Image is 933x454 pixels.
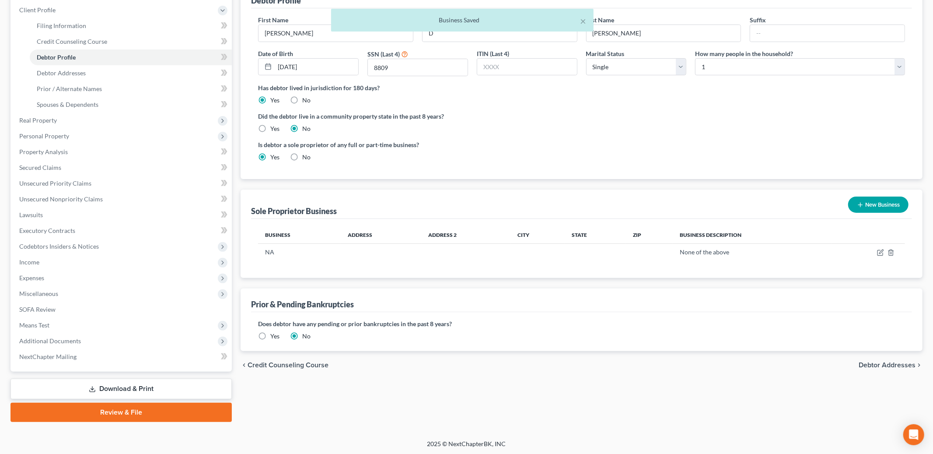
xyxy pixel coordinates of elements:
a: SOFA Review [12,302,232,317]
span: Client Profile [19,6,56,14]
span: Income [19,258,39,266]
label: Date of Birth [258,49,293,58]
label: ITIN (Last 4) [477,49,509,58]
td: None of the above [673,244,832,260]
a: Credit Counseling Course [30,34,232,49]
a: Unsecured Priority Claims [12,176,232,191]
span: Debtor Addresses [37,69,86,77]
button: × [580,16,587,26]
label: Yes [270,332,280,341]
label: No [302,96,311,105]
a: Unsecured Nonpriority Claims [12,191,232,207]
span: SOFA Review [19,306,56,313]
th: City [510,226,565,243]
div: Sole Proprietor Business [251,206,337,216]
label: Yes [270,96,280,105]
label: Is debtor a sole proprietor of any full or part-time business? [258,140,577,149]
span: Unsecured Priority Claims [19,179,91,187]
div: Open Intercom Messenger [903,424,924,445]
span: Lawsuits [19,211,43,218]
th: Address 2 [422,226,510,243]
a: Debtor Addresses [30,65,232,81]
div: Business Saved [338,16,587,25]
div: Prior & Pending Bankruptcies [251,299,354,310]
span: Expenses [19,274,44,282]
span: Debtor Addresses [859,362,916,369]
span: NextChapter Mailing [19,353,77,360]
button: New Business [848,197,909,213]
span: Codebtors Insiders & Notices [19,243,99,250]
input: MM/DD/YYYY [275,59,358,75]
span: Debtor Profile [37,53,76,61]
button: chevron_left Credit Counseling Course [241,362,328,369]
button: Debtor Addresses chevron_right [859,362,923,369]
a: Review & File [10,403,232,422]
a: Download & Print [10,379,232,399]
a: Secured Claims [12,160,232,176]
span: Additional Documents [19,337,81,345]
i: chevron_left [241,362,248,369]
span: Executory Contracts [19,227,75,234]
a: Prior / Alternate Names [30,81,232,97]
a: Executory Contracts [12,223,232,239]
a: Property Analysis [12,144,232,160]
span: Miscellaneous [19,290,58,297]
label: No [302,332,311,341]
span: Spouses & Dependents [37,101,98,108]
span: Prior / Alternate Names [37,85,102,92]
span: Personal Property [19,132,69,140]
span: Real Property [19,116,57,124]
th: Business Description [673,226,832,243]
a: Lawsuits [12,207,232,223]
th: Zip [626,226,673,243]
th: Address [341,226,422,243]
input: XXXX [477,59,577,75]
label: How many people in the household? [695,49,793,58]
label: Has debtor lived in jurisdiction for 180 days? [258,83,905,92]
td: NA [258,244,341,260]
span: Property Analysis [19,148,68,155]
i: chevron_right [916,362,923,369]
input: XXXX [368,59,468,76]
th: State [565,226,626,243]
span: Unsecured Nonpriority Claims [19,195,103,203]
span: Means Test [19,321,49,329]
a: Debtor Profile [30,49,232,65]
label: Did the debtor live in a community property state in the past 8 years? [258,112,905,121]
label: No [302,153,311,162]
th: Business [258,226,341,243]
label: Does debtor have any pending or prior bankruptcies in the past 8 years? [258,319,905,328]
label: Marital Status [586,49,625,58]
label: Yes [270,124,280,133]
span: Credit Counseling Course [37,38,107,45]
a: Spouses & Dependents [30,97,232,113]
label: SSN (Last 4) [367,49,400,59]
a: NextChapter Mailing [12,349,232,365]
span: Credit Counseling Course [248,362,328,369]
span: Secured Claims [19,164,61,171]
label: No [302,124,311,133]
label: Yes [270,153,280,162]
